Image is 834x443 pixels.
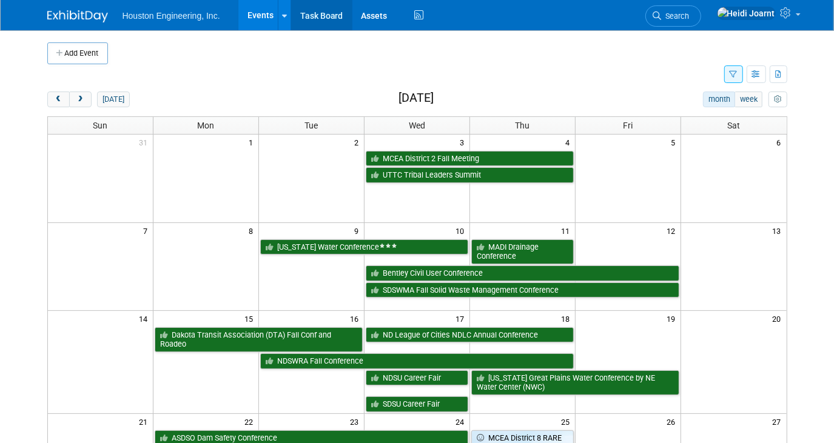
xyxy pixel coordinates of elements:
button: [DATE] [97,92,129,107]
span: Fri [624,121,633,130]
span: 16 [349,311,364,326]
a: Dakota Transit Association (DTA) Fall Conf and Roadeo [155,327,363,352]
span: 1 [247,135,258,150]
a: [US_STATE] Water Conference [260,239,468,255]
span: 24 [454,414,469,429]
i: Personalize Calendar [774,96,782,104]
span: 22 [243,414,258,429]
a: SDSWMA Fall Solid Waste Management Conference [366,282,679,298]
a: NDSU Career Fair [366,370,468,386]
span: 31 [138,135,153,150]
span: Tue [305,121,318,130]
a: Bentley Civil User Conference [366,265,679,281]
span: 14 [138,311,153,326]
h2: [DATE] [399,92,434,105]
span: 21 [138,414,153,429]
span: 9 [353,223,364,238]
span: 11 [560,223,575,238]
span: 2 [353,135,364,150]
a: UTTC Tribal Leaders Summit [366,167,574,183]
span: 19 [665,311,681,326]
span: Sat [727,121,740,130]
span: 8 [247,223,258,238]
a: Search [645,5,701,27]
span: Search [662,12,690,21]
span: 27 [772,414,787,429]
span: 17 [454,311,469,326]
a: MADI Drainage Conference [471,239,574,264]
span: 6 [776,135,787,150]
span: 20 [772,311,787,326]
span: Mon [198,121,215,130]
span: Sun [93,121,107,130]
span: 5 [670,135,681,150]
a: MCEA District 2 Fall Meeting [366,151,574,167]
button: Add Event [47,42,108,64]
span: 10 [454,223,469,238]
span: 18 [560,311,575,326]
button: month [703,92,735,107]
span: Houston Engineering, Inc. [123,11,220,21]
img: ExhibitDay [47,10,108,22]
button: week [735,92,762,107]
span: 26 [665,414,681,429]
a: NDSWRA Fall Conference [260,353,574,369]
span: 3 [459,135,469,150]
span: 4 [564,135,575,150]
span: 12 [665,223,681,238]
a: [US_STATE] Great Plains Water Conference by NE Water Center (NWC) [471,370,679,395]
img: Heidi Joarnt [717,7,776,20]
button: next [69,92,92,107]
span: Thu [516,121,530,130]
span: 25 [560,414,575,429]
a: ND League of Cities NDLC Annual Conference [366,327,574,343]
button: prev [47,92,70,107]
span: Wed [409,121,425,130]
a: SDSU Career Fair [366,396,468,412]
span: 15 [243,311,258,326]
span: 23 [349,414,364,429]
span: 13 [772,223,787,238]
button: myCustomButton [768,92,787,107]
span: 7 [142,223,153,238]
